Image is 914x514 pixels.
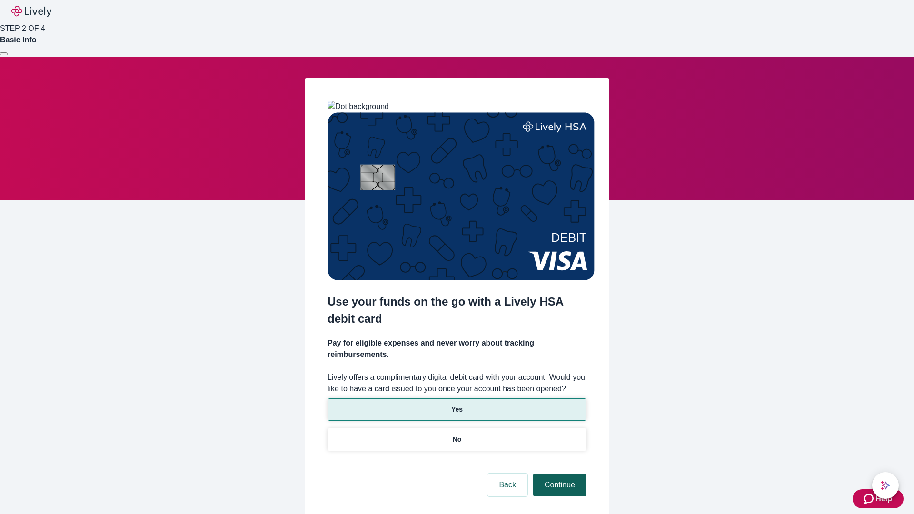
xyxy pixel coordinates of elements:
img: Dot background [328,101,389,112]
button: Yes [328,398,586,421]
button: Back [487,474,527,496]
svg: Lively AI Assistant [881,481,890,490]
img: Lively [11,6,51,17]
svg: Zendesk support icon [864,493,875,504]
span: Help [875,493,892,504]
img: Debit card [328,112,595,280]
button: No [328,428,586,451]
p: Yes [451,405,463,415]
p: No [453,435,462,445]
label: Lively offers a complimentary digital debit card with your account. Would you like to have a card... [328,372,586,395]
button: Continue [533,474,586,496]
button: chat [872,472,899,499]
h2: Use your funds on the go with a Lively HSA debit card [328,293,586,327]
h4: Pay for eligible expenses and never worry about tracking reimbursements. [328,337,586,360]
button: Zendesk support iconHelp [853,489,904,508]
